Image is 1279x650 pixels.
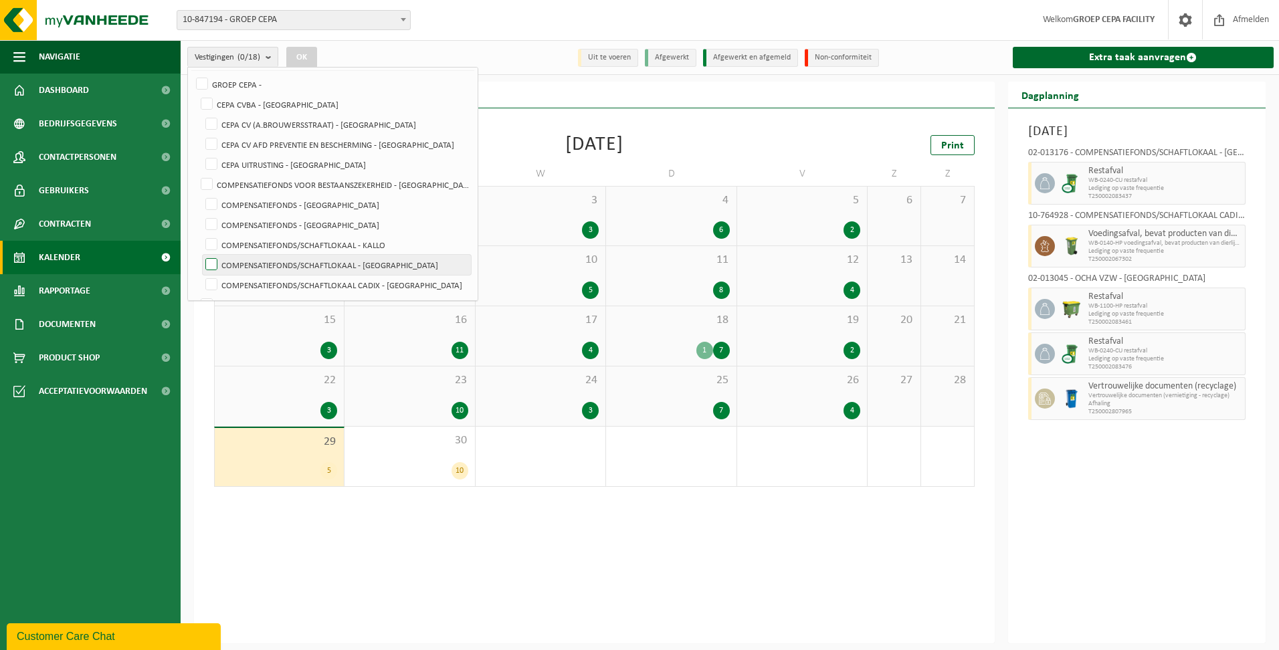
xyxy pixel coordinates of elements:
div: 3 [320,402,337,419]
div: 3 [582,221,599,239]
span: Restafval [1088,166,1242,177]
span: 29 [221,435,337,449]
button: OK [286,47,317,68]
li: Non-conformiteit [805,49,879,67]
span: 22 [221,373,337,388]
span: Lediging op vaste frequentie [1088,185,1242,193]
span: Documenten [39,308,96,341]
count: (0/18) [237,53,260,62]
span: Kalender [39,241,80,274]
span: 16 [351,313,468,328]
span: Dashboard [39,74,89,107]
span: 7 [928,193,967,208]
img: WB-0240-CU [1062,344,1082,364]
div: 1 [696,342,713,359]
span: 18 [613,313,729,328]
span: T250002067302 [1088,255,1242,263]
span: WB-1100-HP restafval [1088,302,1242,310]
td: V [737,162,868,186]
li: Uit te voeren [578,49,638,67]
span: 10 [482,253,599,267]
img: WB-0240-HPE-BE-09 [1062,389,1082,409]
span: 26 [744,373,860,388]
td: Z [921,162,975,186]
span: 23 [351,373,468,388]
label: GROEP CEPA - [193,74,471,94]
span: 17 [482,313,599,328]
div: 2 [844,221,860,239]
div: 10-764928 - COMPENSATIEFONDS/SCHAFTLOKAAL CADIX - [GEOGRAPHIC_DATA] [1028,211,1246,225]
div: 4 [844,282,860,299]
span: 5 [744,193,860,208]
span: Lediging op vaste frequentie [1088,355,1242,363]
div: [DATE] [565,135,623,155]
span: Contactpersonen [39,140,116,174]
label: COMPENSATIEFONDS/SCHAFTLOKAAL - [GEOGRAPHIC_DATA] [203,255,471,275]
span: Vertrouwelijke documenten (recyclage) [1088,381,1242,392]
span: Lediging op vaste frequentie [1088,247,1242,255]
span: 3 [482,193,599,208]
span: Restafval [1088,292,1242,302]
div: 5 [582,282,599,299]
span: Vertrouwelijke documenten (vernietiging - recyclage) [1088,392,1242,400]
span: Rapportage [39,274,90,308]
span: WB-0140-HP voedingsafval, bevat producten van dierlijke oors [1088,239,1242,247]
span: 14 [928,253,967,267]
span: 19 [744,313,860,328]
span: Lediging op vaste frequentie [1088,310,1242,318]
iframe: chat widget [7,621,223,650]
div: 10 [452,462,468,479]
li: Afgewerkt [645,49,696,67]
img: WB-0140-HPE-GN-50 [1062,236,1082,256]
a: Extra taak aanvragen [1013,47,1274,68]
span: T250002083437 [1088,193,1242,201]
label: CEPA CVBA - [GEOGRAPHIC_DATA] [198,94,471,114]
td: Z [868,162,921,186]
span: 13 [874,253,914,267]
span: Afhaling [1088,400,1242,408]
label: COMPENSATIEFONDS - [GEOGRAPHIC_DATA] [203,195,471,215]
span: Navigatie [39,40,80,74]
label: CEPA CV AFD PREVENTIE EN BESCHERMING - [GEOGRAPHIC_DATA] [203,134,471,154]
label: OCHA VZW - [GEOGRAPHIC_DATA] [198,295,471,315]
div: 02-013176 - COMPENSATIEFONDS/SCHAFTLOKAAL - [GEOGRAPHIC_DATA] [1028,148,1246,162]
span: T250002807965 [1088,408,1242,416]
span: 27 [874,373,914,388]
div: 4 [582,342,599,359]
span: 20 [874,313,914,328]
div: 2 [844,342,860,359]
span: Bedrijfsgegevens [39,107,117,140]
span: WB-0240-CU restafval [1088,347,1242,355]
div: 8 [713,282,730,299]
td: D [606,162,736,186]
div: 3 [582,402,599,419]
span: Voedingsafval, bevat producten van dierlijke oorsprong, onverpakt, categorie 3 [1088,229,1242,239]
span: WB-0240-CU restafval [1088,177,1242,185]
strong: GROEP CEPA FACILITY [1073,15,1155,25]
a: Print [930,135,975,155]
span: Contracten [39,207,91,241]
div: 4 [844,402,860,419]
button: Vestigingen(0/18) [187,47,278,67]
span: 10-847194 - GROEP CEPA [177,10,411,30]
div: 11 [452,342,468,359]
label: CEPA UITRUSTING - [GEOGRAPHIC_DATA] [203,154,471,175]
span: 24 [482,373,599,388]
span: 6 [874,193,914,208]
span: 4 [613,193,729,208]
span: Product Shop [39,341,100,374]
span: T250002083461 [1088,318,1242,326]
label: CEPA CV (A.BROUWERSSTRAAT) - [GEOGRAPHIC_DATA] [203,114,471,134]
div: 6 [713,221,730,239]
div: 7 [713,342,730,359]
span: 15 [221,313,337,328]
h2: Dagplanning [1008,82,1092,108]
img: WB-0240-CU [1062,173,1082,193]
img: WB-1100-HPE-GN-51 [1062,299,1082,319]
span: 10-847194 - GROEP CEPA [177,11,410,29]
label: COMPENSATIEFONDS/SCHAFTLOKAAL CADIX - [GEOGRAPHIC_DATA] [203,275,471,295]
span: 21 [928,313,967,328]
div: 7 [713,402,730,419]
span: Print [941,140,964,151]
